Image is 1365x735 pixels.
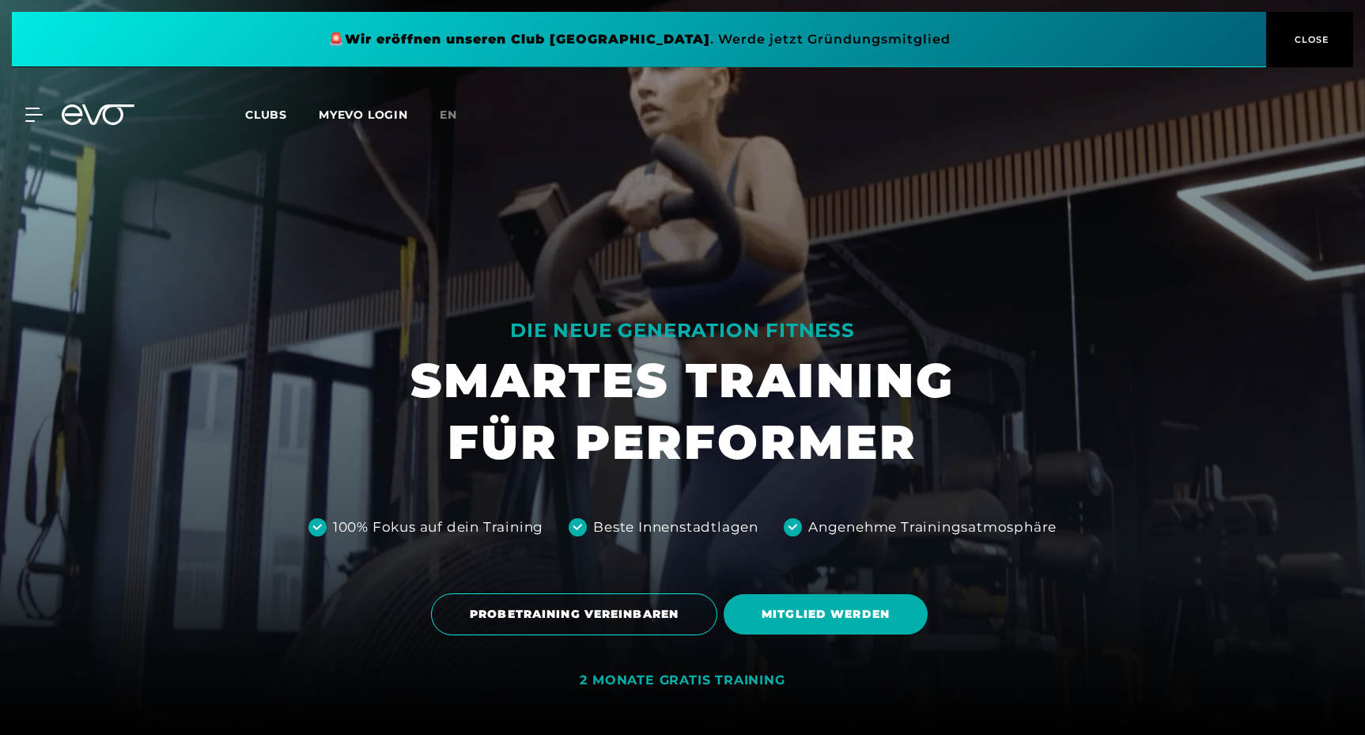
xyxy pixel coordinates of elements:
span: en [440,108,457,122]
a: MYEVO LOGIN [319,108,408,122]
a: MITGLIED WERDEN [724,582,934,646]
span: MITGLIED WERDEN [762,606,890,623]
h1: SMARTES TRAINING FÜR PERFORMER [410,350,955,473]
div: Beste Innenstadtlagen [593,517,758,538]
a: en [440,106,476,124]
span: CLOSE [1291,32,1329,47]
div: DIE NEUE GENERATION FITNESS [410,318,955,343]
div: Angenehme Trainingsatmosphäre [808,517,1057,538]
div: 2 MONATE GRATIS TRAINING [580,672,785,689]
span: PROBETRAINING VEREINBAREN [470,606,679,623]
a: PROBETRAINING VEREINBAREN [431,582,724,647]
span: Clubs [245,108,287,122]
div: 100% Fokus auf dein Training [333,517,543,538]
a: Clubs [245,107,319,122]
button: CLOSE [1266,12,1353,67]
